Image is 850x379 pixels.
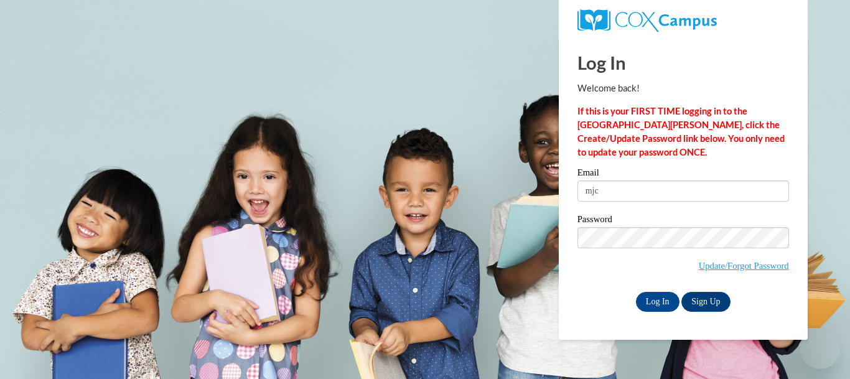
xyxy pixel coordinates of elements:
p: Welcome back! [577,82,789,95]
a: Sign Up [681,292,730,312]
strong: If this is your FIRST TIME logging in to the [GEOGRAPHIC_DATA][PERSON_NAME], click the Create/Upd... [577,106,785,157]
a: Update/Forgot Password [699,261,789,271]
iframe: Button to launch messaging window [800,329,840,369]
label: Password [577,215,789,227]
label: Email [577,168,789,180]
input: Log In [636,292,680,312]
h1: Log In [577,50,789,75]
a: COX Campus [577,9,789,32]
img: COX Campus [577,9,717,32]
